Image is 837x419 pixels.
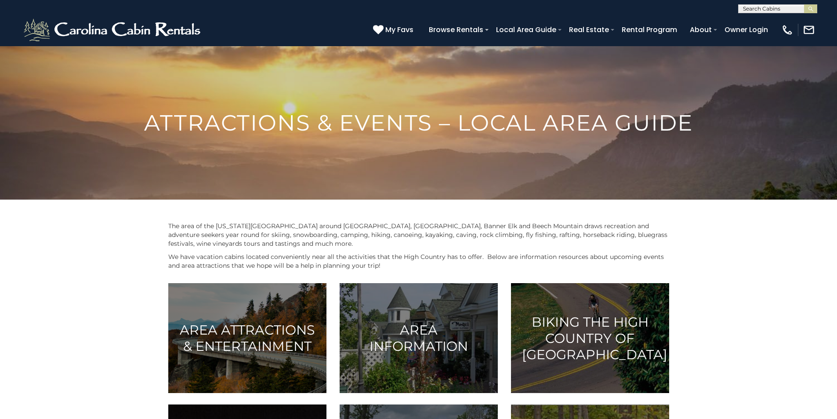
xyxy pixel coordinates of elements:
[168,222,669,248] p: The area of the [US_STATE][GEOGRAPHIC_DATA] around [GEOGRAPHIC_DATA], [GEOGRAPHIC_DATA], Banner E...
[522,314,658,363] h3: Biking the High Country of [GEOGRAPHIC_DATA]
[179,322,315,354] h3: Area Attractions & Entertainment
[781,24,794,36] img: phone-regular-white.png
[720,22,772,37] a: Owner Login
[351,322,487,354] h3: Area Information
[385,24,413,35] span: My Favs
[168,283,326,393] a: Area Attractions & Entertainment
[373,24,416,36] a: My Favs
[492,22,561,37] a: Local Area Guide
[617,22,681,37] a: Rental Program
[424,22,488,37] a: Browse Rentals
[511,283,669,393] a: Biking the High Country of [GEOGRAPHIC_DATA]
[22,17,204,43] img: White-1-2.png
[340,283,498,393] a: Area Information
[168,252,669,270] p: We have vacation cabins located conveniently near all the activities that the High Country has to...
[565,22,613,37] a: Real Estate
[685,22,716,37] a: About
[803,24,815,36] img: mail-regular-white.png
